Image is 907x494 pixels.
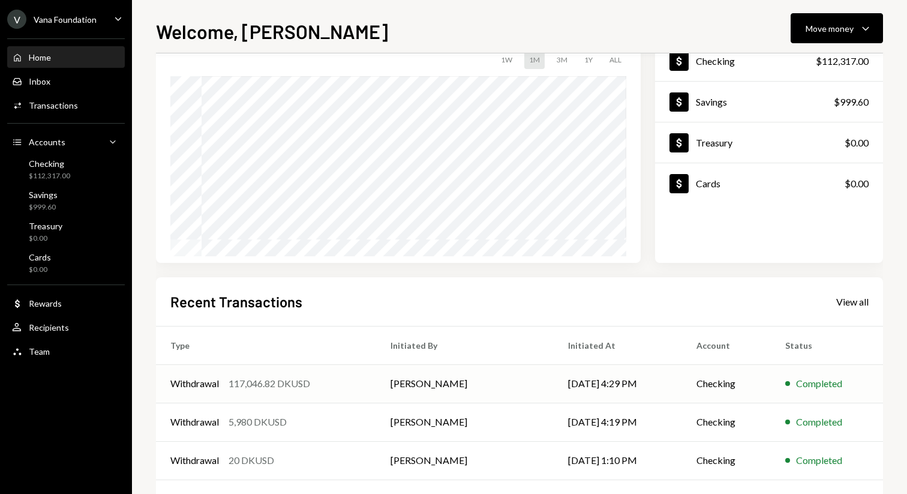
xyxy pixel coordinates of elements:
[229,415,287,429] div: 5,980 DKUSD
[836,296,869,308] div: View all
[682,403,771,441] td: Checking
[845,176,869,191] div: $0.00
[496,50,517,69] div: 1W
[696,178,720,189] div: Cards
[682,326,771,364] th: Account
[524,50,545,69] div: 1M
[229,376,310,391] div: 117,046.82 DKUSD
[7,10,26,29] div: V
[7,131,125,152] a: Accounts
[29,298,62,309] div: Rewards
[170,453,219,468] div: Withdrawal
[682,441,771,480] td: Checking
[554,441,682,480] td: [DATE] 1:10 PM
[29,322,69,333] div: Recipients
[229,453,274,468] div: 20 DKUSD
[156,326,376,364] th: Type
[554,364,682,403] td: [DATE] 4:29 PM
[834,95,869,109] div: $999.60
[29,202,58,212] div: $999.60
[696,137,732,148] div: Treasury
[170,376,219,391] div: Withdrawal
[791,13,883,43] button: Move money
[29,221,62,231] div: Treasury
[34,14,97,25] div: Vana Foundation
[552,50,572,69] div: 3M
[7,94,125,116] a: Transactions
[682,364,771,403] td: Checking
[806,22,854,35] div: Move money
[845,136,869,150] div: $0.00
[376,403,553,441] td: [PERSON_NAME]
[29,158,70,169] div: Checking
[29,252,51,262] div: Cards
[376,326,553,364] th: Initiated By
[696,55,735,67] div: Checking
[7,217,125,246] a: Treasury$0.00
[655,41,883,81] a: Checking$112,317.00
[170,415,219,429] div: Withdrawal
[29,233,62,244] div: $0.00
[796,376,842,391] div: Completed
[696,96,727,107] div: Savings
[29,346,50,357] div: Team
[156,19,388,43] h1: Welcome, [PERSON_NAME]
[7,340,125,362] a: Team
[376,441,553,480] td: [PERSON_NAME]
[29,137,65,147] div: Accounts
[655,122,883,163] a: Treasury$0.00
[7,249,125,277] a: Cards$0.00
[29,52,51,62] div: Home
[29,100,78,110] div: Transactions
[7,155,125,184] a: Checking$112,317.00
[7,70,125,92] a: Inbox
[7,316,125,338] a: Recipients
[796,453,842,468] div: Completed
[796,415,842,429] div: Completed
[7,186,125,215] a: Savings$999.60
[579,50,597,69] div: 1Y
[816,54,869,68] div: $112,317.00
[655,163,883,203] a: Cards$0.00
[7,46,125,68] a: Home
[29,190,58,200] div: Savings
[836,295,869,308] a: View all
[29,265,51,275] div: $0.00
[170,292,302,312] h2: Recent Transactions
[554,326,682,364] th: Initiated At
[376,364,553,403] td: [PERSON_NAME]
[554,403,682,441] td: [DATE] 4:19 PM
[29,76,50,86] div: Inbox
[29,171,70,181] div: $112,317.00
[655,82,883,122] a: Savings$999.60
[771,326,883,364] th: Status
[605,50,626,69] div: ALL
[7,292,125,314] a: Rewards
